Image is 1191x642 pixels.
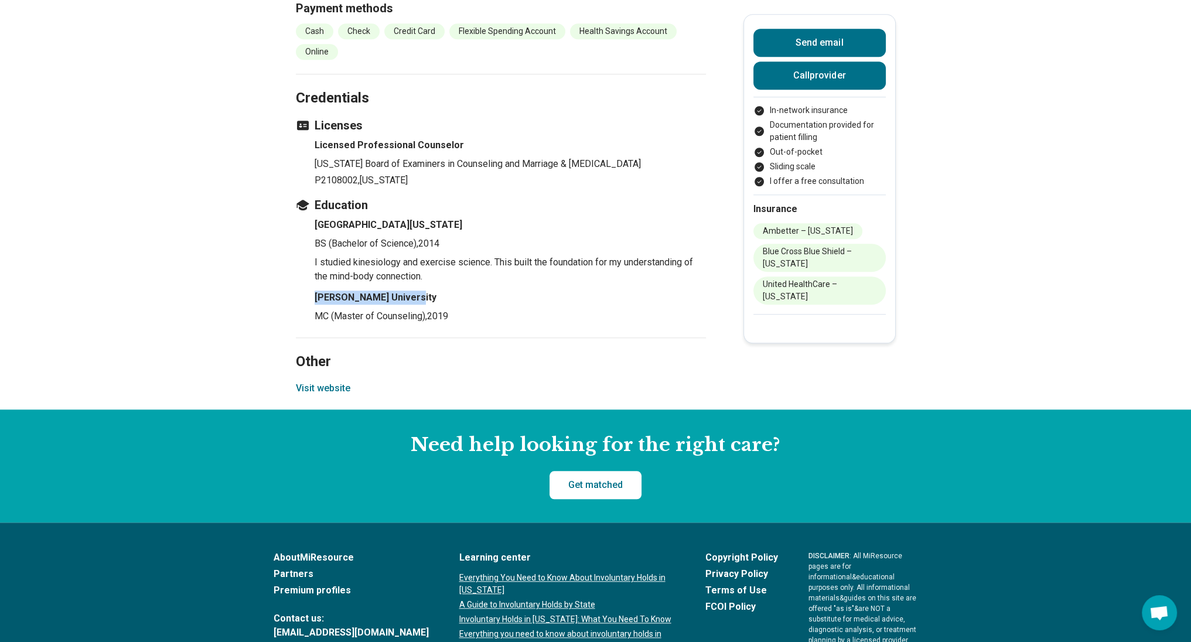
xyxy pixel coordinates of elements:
a: [EMAIL_ADDRESS][DOMAIN_NAME] [274,626,429,640]
h4: [GEOGRAPHIC_DATA][US_STATE] [315,218,706,232]
a: Privacy Policy [705,567,778,581]
li: Out-of-pocket [753,146,886,158]
li: Online [296,44,338,60]
a: Premium profiles [274,583,429,597]
a: Open chat [1142,595,1177,630]
h2: Credentials [296,60,706,108]
li: Check [338,23,380,39]
button: Visit website [296,381,350,395]
li: Credit Card [384,23,445,39]
p: MC (Master of Counseling) , 2019 [315,309,706,323]
li: In-network insurance [753,104,886,117]
li: Cash [296,23,333,39]
li: United HealthCare – [US_STATE] [753,276,886,305]
h2: Need help looking for the right care? [9,433,1182,457]
a: Learning center [459,551,675,565]
p: P2108002 [315,173,706,187]
a: Everything You Need to Know About Involuntary Holds in [US_STATE] [459,572,675,596]
h2: Insurance [753,202,886,216]
li: Documentation provided for patient filling [753,119,886,144]
span: , [US_STATE] [358,175,408,186]
li: Ambetter – [US_STATE] [753,223,862,239]
a: Partners [274,567,429,581]
h3: Education [296,197,706,213]
span: DISCLAIMER [808,552,849,560]
p: I studied kinesiology and exercise science. This built the foundation for my understanding of the... [315,255,706,284]
a: Involuntary Holds in [US_STATE]: What You Need To Know [459,613,675,626]
h3: Licenses [296,117,706,134]
h2: Other [296,324,706,372]
h4: Licensed Professional Counselor [315,138,706,152]
ul: Payment options [753,104,886,187]
li: I offer a free consultation [753,175,886,187]
h4: [PERSON_NAME] University [315,291,706,305]
p: [US_STATE] Board of Examiners in Counseling and Marriage & [MEDICAL_DATA] [315,157,706,171]
a: AboutMiResource [274,551,429,565]
a: Get matched [550,471,641,499]
li: Sliding scale [753,160,886,173]
li: Health Savings Account [570,23,677,39]
a: Copyright Policy [705,551,778,565]
p: BS (Bachelor of Science) , 2014 [315,237,706,251]
li: Flexible Spending Account [449,23,565,39]
button: Callprovider [753,62,886,90]
li: Blue Cross Blue Shield – [US_STATE] [753,244,886,272]
a: A Guide to Involuntary Holds by State [459,599,675,611]
a: Terms of Use [705,583,778,597]
a: FCOI Policy [705,600,778,614]
button: Send email [753,29,886,57]
span: Contact us: [274,612,429,626]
